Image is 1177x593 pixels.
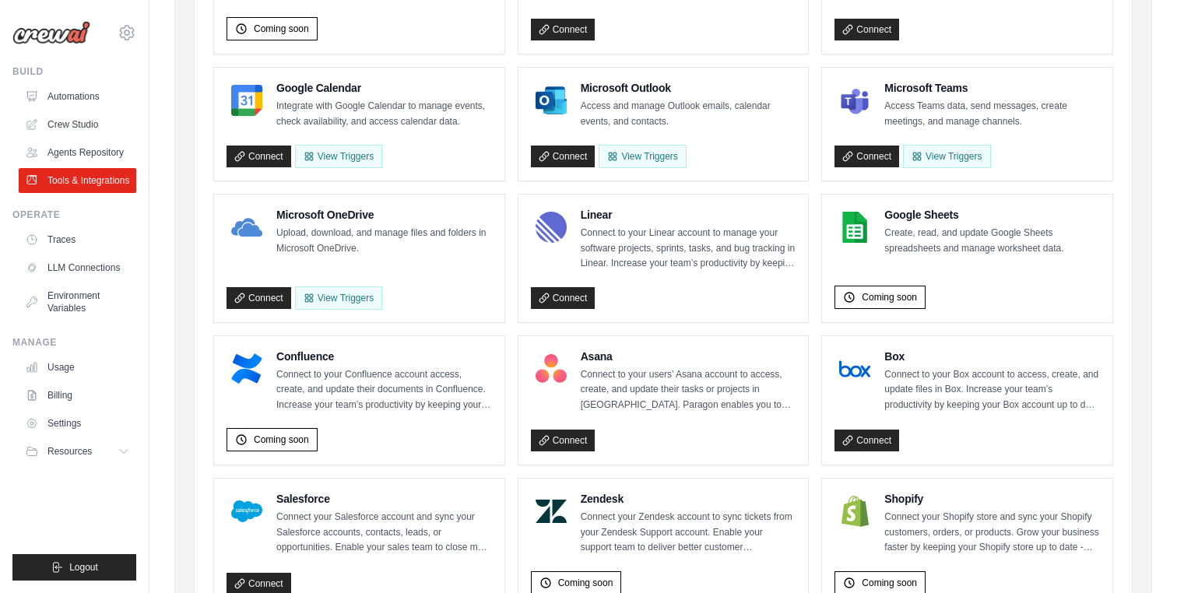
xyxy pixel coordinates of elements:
[581,510,796,556] p: Connect your Zendesk account to sync tickets from your Zendesk Support account. Enable your suppo...
[276,207,492,223] h4: Microsoft OneDrive
[834,19,899,40] a: Connect
[531,430,596,451] a: Connect
[531,19,596,40] a: Connect
[19,439,136,464] button: Resources
[862,577,917,589] span: Coming soon
[839,496,870,527] img: Shopify Logo
[19,383,136,408] a: Billing
[276,367,492,413] p: Connect to your Confluence account access, create, and update their documents in Confluence. Incr...
[19,411,136,436] a: Settings
[581,207,796,223] h4: Linear
[839,353,870,384] img: Box Logo
[884,80,1100,96] h4: Microsoft Teams
[839,212,870,243] img: Google Sheets Logo
[884,207,1100,223] h4: Google Sheets
[531,146,596,167] a: Connect
[227,146,291,167] a: Connect
[254,433,309,446] span: Coming soon
[884,349,1100,364] h4: Box
[536,353,567,384] img: Asana Logo
[19,227,136,252] a: Traces
[47,445,92,458] span: Resources
[581,99,796,129] p: Access and manage Outlook emails, calendar events, and contacts.
[295,145,382,168] button: View Triggers
[884,226,1100,256] p: Create, read, and update Google Sheets spreadsheets and manage worksheet data.
[581,491,796,507] h4: Zendesk
[862,291,917,304] span: Coming soon
[254,23,309,35] span: Coming soon
[276,99,492,129] p: Integrate with Google Calendar to manage events, check availability, and access calendar data.
[884,367,1100,413] p: Connect to your Box account to access, create, and update files in Box. Increase your team’s prod...
[231,353,262,384] img: Confluence Logo
[19,140,136,165] a: Agents Repository
[536,496,567,527] img: Zendesk Logo
[69,561,98,574] span: Logout
[19,255,136,280] a: LLM Connections
[276,349,492,364] h4: Confluence
[231,212,262,243] img: Microsoft OneDrive Logo
[839,85,870,116] img: Microsoft Teams Logo
[884,99,1100,129] p: Access Teams data, send messages, create meetings, and manage channels.
[599,145,686,168] : View Triggers
[19,168,136,193] a: Tools & Integrations
[581,367,796,413] p: Connect to your users’ Asana account to access, create, and update their tasks or projects in [GE...
[834,430,899,451] a: Connect
[19,84,136,109] a: Automations
[19,283,136,321] a: Environment Variables
[581,349,796,364] h4: Asana
[581,80,796,96] h4: Microsoft Outlook
[12,209,136,221] div: Operate
[19,355,136,380] a: Usage
[12,65,136,78] div: Build
[834,146,899,167] a: Connect
[884,491,1100,507] h4: Shopify
[536,85,567,116] img: Microsoft Outlook Logo
[231,85,262,116] img: Google Calendar Logo
[19,112,136,137] a: Crew Studio
[276,510,492,556] p: Connect your Salesforce account and sync your Salesforce accounts, contacts, leads, or opportunit...
[581,226,796,272] p: Connect to your Linear account to manage your software projects, sprints, tasks, and bug tracking...
[12,554,136,581] button: Logout
[231,496,262,527] img: Salesforce Logo
[227,287,291,309] a: Connect
[903,145,990,168] : View Triggers
[884,510,1100,556] p: Connect your Shopify store and sync your Shopify customers, orders, or products. Grow your busine...
[276,80,492,96] h4: Google Calendar
[531,287,596,309] a: Connect
[295,286,382,310] : View Triggers
[12,21,90,44] img: Logo
[276,491,492,507] h4: Salesforce
[12,336,136,349] div: Manage
[276,226,492,256] p: Upload, download, and manage files and folders in Microsoft OneDrive.
[558,577,613,589] span: Coming soon
[536,212,567,243] img: Linear Logo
